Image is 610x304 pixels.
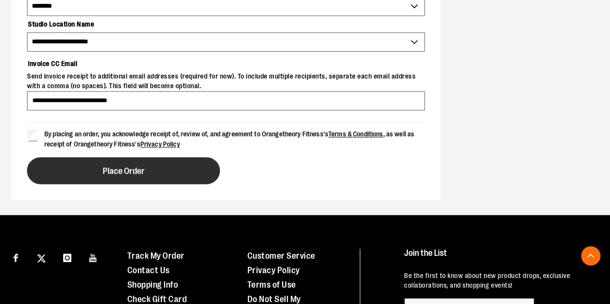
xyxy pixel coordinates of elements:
[27,129,39,141] input: By placing an order, you acknowledge receipt of, review of, and agreement to Orangetheory Fitness...
[7,249,24,265] a: Visit our Facebook page
[581,246,600,265] button: Back To Top
[247,265,300,275] a: Privacy Policy
[404,249,593,266] h4: Join the List
[27,72,425,91] span: Send invoice receipt to additional email addresses (required for now). To include multiple recipi...
[33,249,50,265] a: Visit our X page
[247,251,315,261] a: Customer Service
[328,130,383,138] a: Terms & Conditions
[27,157,220,184] button: Place Order
[27,16,425,32] label: Studio Location Name
[127,280,178,290] a: Shopping Info
[404,271,593,291] p: Be the first to know about new product drops, exclusive collaborations, and shopping events!
[59,249,76,265] a: Visit our Instagram page
[127,265,170,275] a: Contact Us
[27,55,425,72] label: Invoice CC Email
[37,254,46,263] img: Twitter
[44,130,414,148] span: By placing an order, you acknowledge receipt of, review of, and agreement to Orangetheory Fitness...
[103,167,145,176] span: Place Order
[140,140,180,148] a: Privacy Policy
[127,251,185,261] a: Track My Order
[85,249,102,265] a: Visit our Youtube page
[247,280,296,290] a: Terms of Use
